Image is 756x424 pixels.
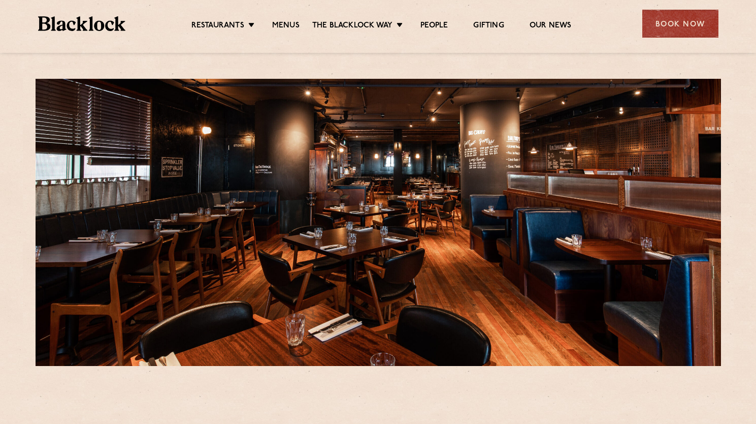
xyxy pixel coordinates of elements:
a: Restaurants [191,21,244,32]
a: Our News [530,21,572,32]
a: People [420,21,448,32]
img: BL_Textured_Logo-footer-cropped.svg [38,16,126,31]
a: Menus [272,21,300,32]
div: Book Now [642,10,718,38]
a: The Blacklock Way [312,21,392,32]
a: Gifting [473,21,504,32]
